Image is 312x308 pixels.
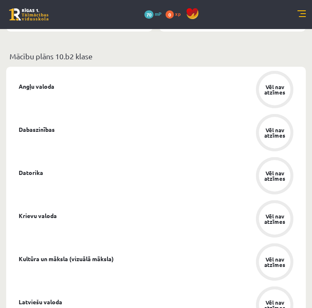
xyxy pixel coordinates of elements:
[248,243,302,282] a: Vēl nav atzīmes
[19,168,43,177] a: Datorika
[263,170,286,181] div: Vēl nav atzīmes
[263,213,286,224] div: Vēl nav atzīmes
[10,51,302,62] p: Mācību plāns 10.b2 klase
[166,10,185,17] a: 0 xp
[19,298,62,306] a: Latviešu valoda
[144,10,154,19] span: 70
[263,127,286,138] div: Vēl nav atzīmes
[248,71,302,110] a: Vēl nav atzīmes
[248,200,302,239] a: Vēl nav atzīmes
[19,211,57,220] a: Krievu valoda
[175,10,180,17] span: xp
[248,114,302,153] a: Vēl nav atzīmes
[155,10,161,17] span: mP
[166,10,174,19] span: 0
[263,257,286,267] div: Vēl nav atzīmes
[19,82,54,91] a: Angļu valoda
[19,255,114,263] a: Kultūra un māksla (vizuālā māksla)
[248,157,302,196] a: Vēl nav atzīmes
[19,125,55,134] a: Dabaszinības
[9,8,49,21] a: Rīgas 1. Tālmācības vidusskola
[263,84,286,95] div: Vēl nav atzīmes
